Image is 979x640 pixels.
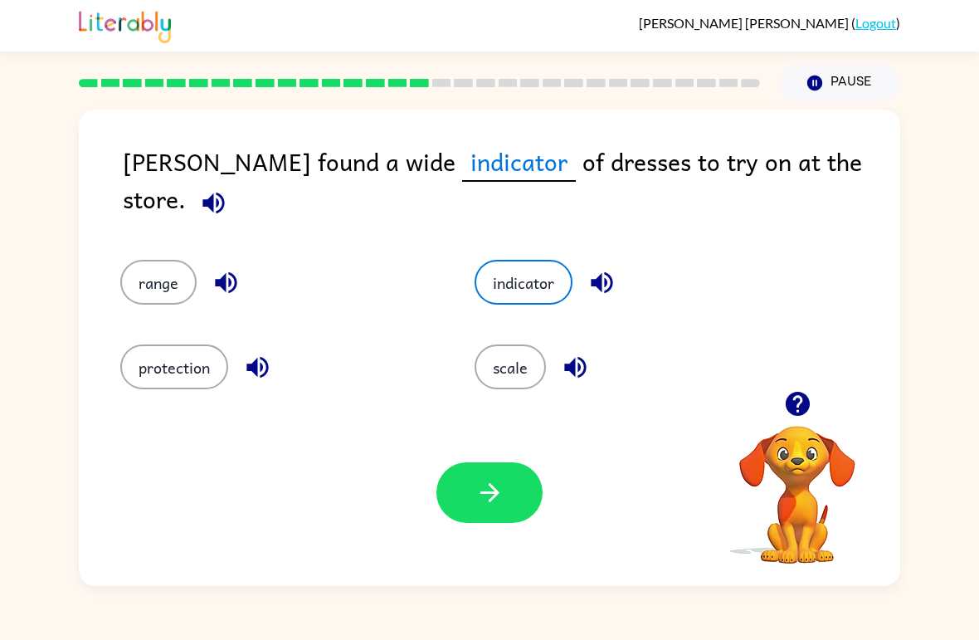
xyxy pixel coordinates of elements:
[120,344,228,389] button: protection
[79,7,171,43] img: Literably
[639,15,851,31] span: [PERSON_NAME] [PERSON_NAME]
[475,260,572,305] button: indicator
[714,400,880,566] video: Your browser must support playing .mp4 files to use Literably. Please try using another browser.
[123,143,900,227] div: [PERSON_NAME] found a wide of dresses to try on at the store.
[462,143,576,182] span: indicator
[475,344,546,389] button: scale
[639,15,900,31] div: ( )
[120,260,197,305] button: range
[780,64,900,102] button: Pause
[855,15,896,31] a: Logout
